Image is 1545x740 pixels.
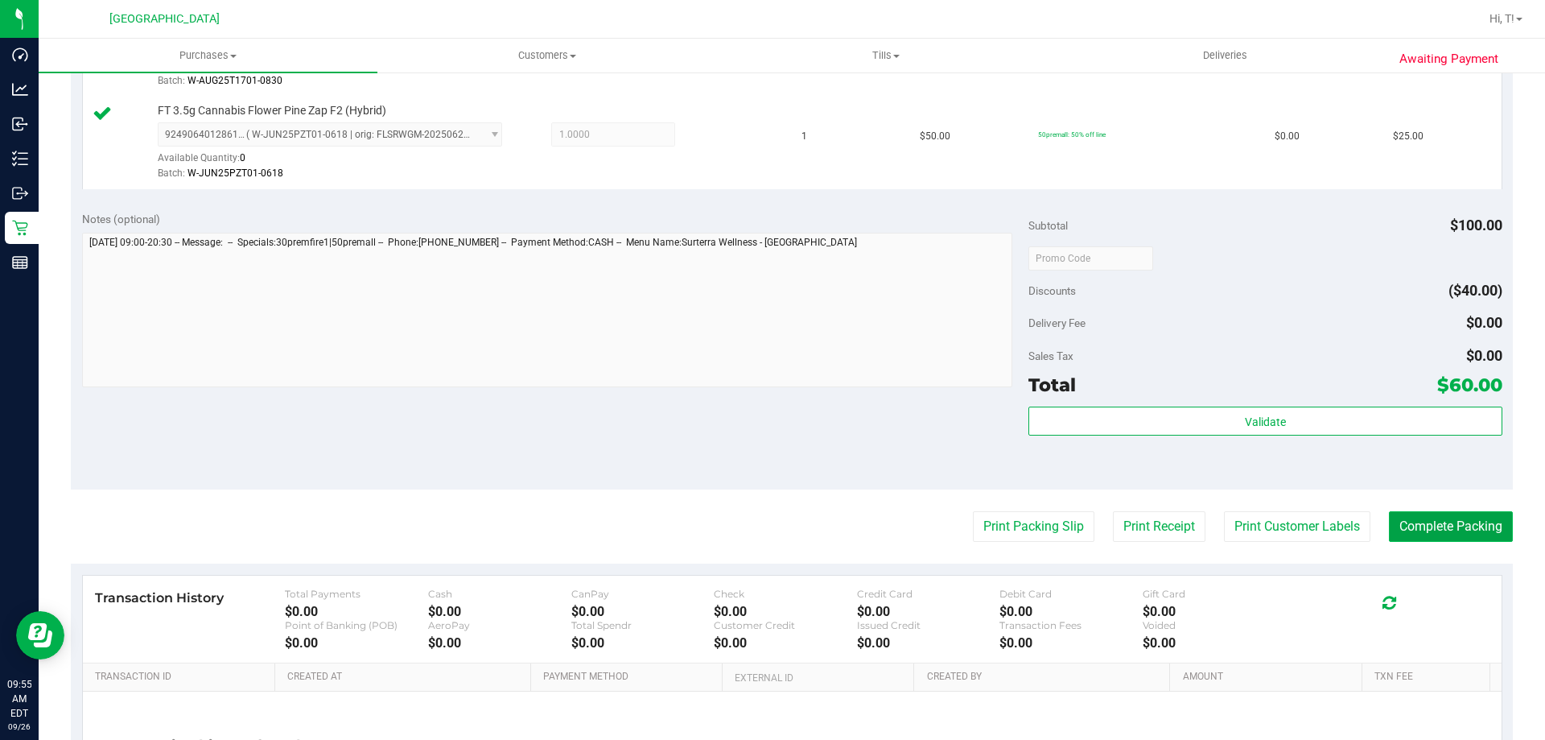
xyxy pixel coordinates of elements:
[16,611,64,659] iframe: Resource center
[377,39,716,72] a: Customers
[7,677,31,721] p: 09:55 AM EDT
[378,48,715,63] span: Customers
[7,721,31,733] p: 09/26
[1245,415,1286,428] span: Validate
[1181,48,1269,63] span: Deliveries
[801,129,807,144] span: 1
[1028,316,1086,329] span: Delivery Fee
[12,185,28,201] inline-svg: Outbound
[1393,129,1423,144] span: $25.00
[571,635,715,651] div: $0.00
[857,588,1000,600] div: Credit Card
[973,511,1094,542] button: Print Packing Slip
[1448,282,1502,299] span: ($40.00)
[1028,219,1068,232] span: Subtotal
[1466,347,1502,364] span: $0.00
[428,604,571,619] div: $0.00
[428,619,571,631] div: AeroPay
[1028,246,1153,271] input: Promo Code
[158,167,185,179] span: Batch:
[920,129,950,144] span: $50.00
[1143,588,1286,600] div: Gift Card
[999,619,1143,631] div: Transaction Fees
[1143,635,1286,651] div: $0.00
[158,75,185,86] span: Batch:
[1224,511,1370,542] button: Print Customer Labels
[714,588,857,600] div: Check
[1028,407,1502,436] button: Validate
[39,39,377,72] a: Purchases
[285,635,428,651] div: $0.00
[187,75,282,86] span: W-AUG25T1701-0830
[999,588,1143,600] div: Debit Card
[571,619,715,631] div: Total Spendr
[12,47,28,63] inline-svg: Dashboard
[1143,604,1286,619] div: $0.00
[109,12,220,26] span: [GEOGRAPHIC_DATA]
[95,671,269,684] a: Transaction ID
[1374,671,1483,684] a: Txn Fee
[571,588,715,600] div: CanPay
[857,604,1000,619] div: $0.00
[12,254,28,271] inline-svg: Reports
[12,116,28,132] inline-svg: Inbound
[1489,12,1514,25] span: Hi, T!
[1389,511,1513,542] button: Complete Packing
[714,619,857,631] div: Customer Credit
[571,604,715,619] div: $0.00
[1183,671,1356,684] a: Amount
[927,671,1164,684] a: Created By
[714,604,857,619] div: $0.00
[1028,349,1073,362] span: Sales Tax
[1056,39,1395,72] a: Deliveries
[287,671,524,684] a: Created At
[240,152,245,163] span: 0
[1028,374,1076,396] span: Total
[717,48,1054,63] span: Tills
[158,147,520,178] div: Available Quantity:
[187,167,283,179] span: W-JUN25PZT01-0618
[857,619,1000,631] div: Issued Credit
[1450,217,1502,234] span: $100.00
[999,635,1143,651] div: $0.00
[12,81,28,97] inline-svg: Analytics
[285,619,428,631] div: Point of Banking (POB)
[12,220,28,236] inline-svg: Retail
[428,588,571,600] div: Cash
[1143,619,1286,631] div: Voided
[714,635,857,651] div: $0.00
[82,213,160,225] span: Notes (optional)
[1028,276,1076,305] span: Discounts
[1113,511,1205,542] button: Print Receipt
[285,588,428,600] div: Total Payments
[12,151,28,167] inline-svg: Inventory
[543,671,716,684] a: Payment Method
[285,604,428,619] div: $0.00
[716,39,1055,72] a: Tills
[999,604,1143,619] div: $0.00
[158,103,386,118] span: FT 3.5g Cannabis Flower Pine Zap F2 (Hybrid)
[428,635,571,651] div: $0.00
[857,635,1000,651] div: $0.00
[1275,129,1300,144] span: $0.00
[722,664,913,692] th: External ID
[1038,130,1106,138] span: 50premall: 50% off line
[1437,374,1502,396] span: $60.00
[39,48,377,63] span: Purchases
[1399,50,1498,68] span: Awaiting Payment
[1466,314,1502,331] span: $0.00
